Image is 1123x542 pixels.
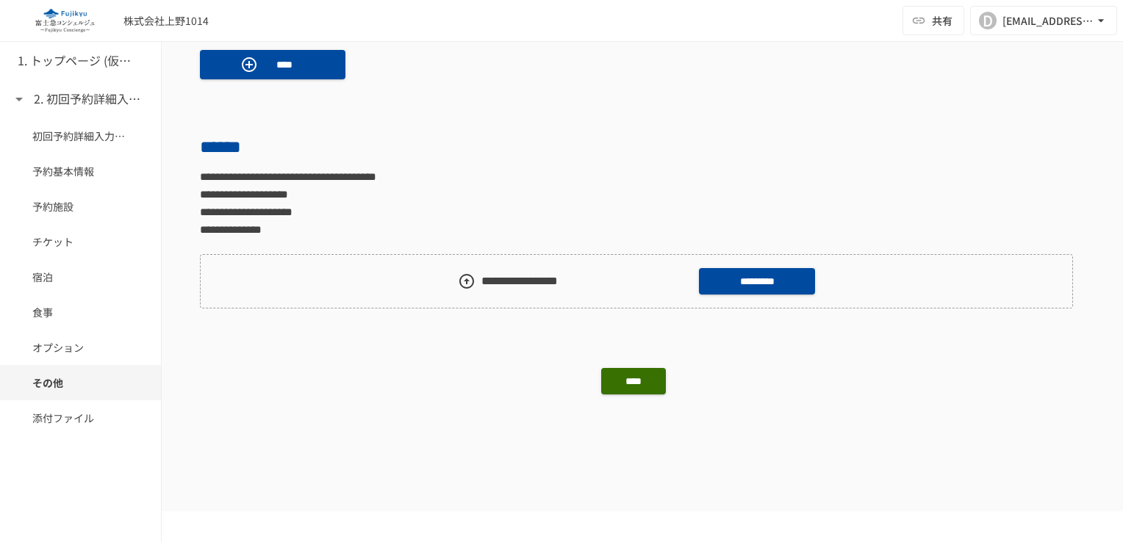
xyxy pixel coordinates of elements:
span: 初回予約詳細入力ページ [32,128,129,144]
img: eQeGXtYPV2fEKIA3pizDiVdzO5gJTl2ahLbsPaD2E4R [18,9,112,32]
div: D [979,12,997,29]
button: 共有 [903,6,964,35]
h6: 1. トップページ (仮予約一覧) [18,51,135,71]
span: 食事 [32,304,129,320]
span: 予約基本情報 [32,163,129,179]
span: 予約施設 [32,198,129,214]
div: [EMAIL_ADDRESS][DOMAIN_NAME] [1002,12,1094,30]
span: オプション [32,339,129,355]
span: 宿泊 [32,269,129,285]
div: 株式会社上野1014 [123,13,209,29]
button: D[EMAIL_ADDRESS][DOMAIN_NAME] [970,6,1117,35]
span: その他 [32,375,129,391]
span: チケット [32,234,129,250]
span: 添付ファイル [32,410,129,426]
h6: 2. 初回予約詳細入力ページ [34,90,151,109]
span: 共有 [932,12,952,29]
